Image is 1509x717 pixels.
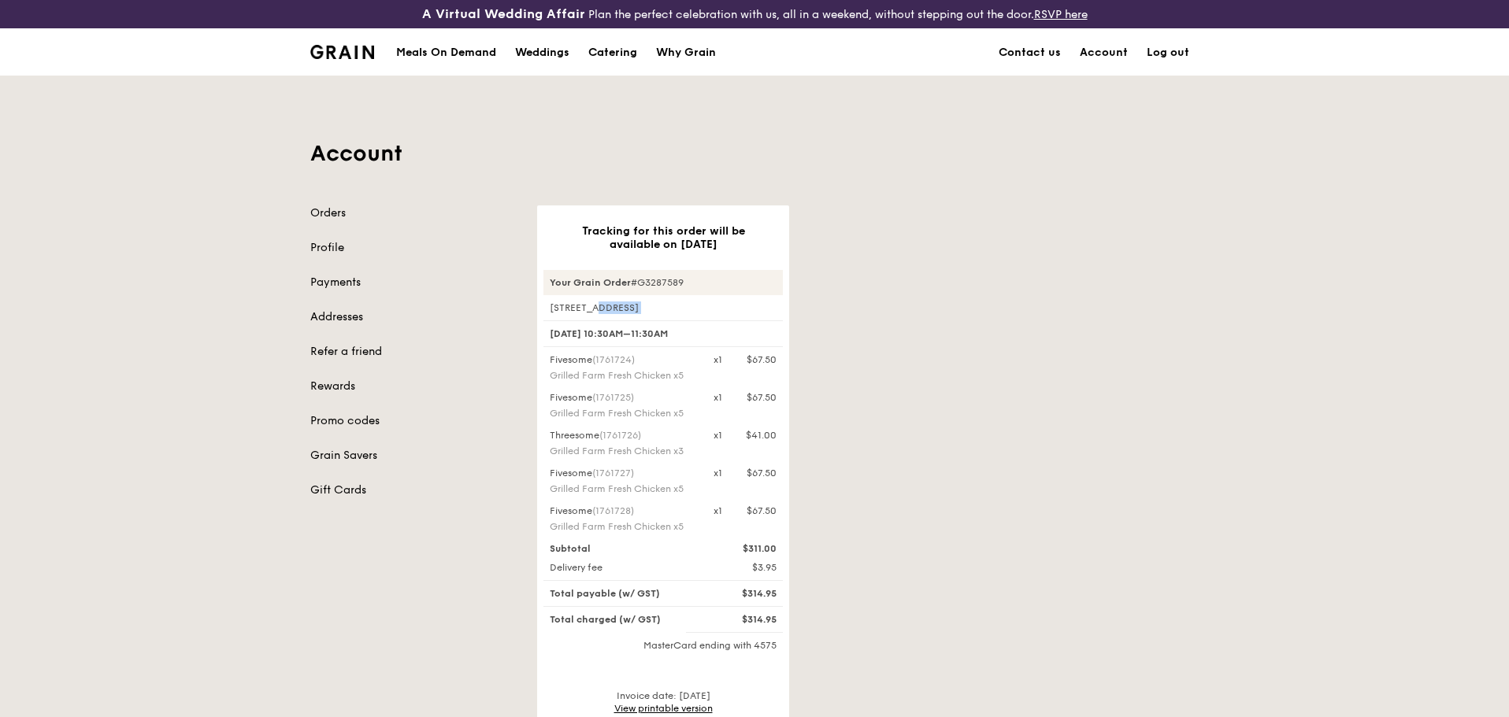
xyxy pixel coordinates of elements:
[704,613,786,626] div: $314.95
[550,520,695,533] div: Grilled Farm Fresh Chicken x5
[562,224,764,251] h3: Tracking for this order will be available on [DATE]
[422,6,585,22] h3: A Virtual Wedding Affair
[747,391,777,404] div: $67.50
[310,482,518,498] a: Gift Cards
[506,29,579,76] a: Weddings
[704,587,786,600] div: $314.95
[1070,29,1137,76] a: Account
[550,277,631,288] strong: Your Grain Order
[714,353,722,366] div: x1
[550,467,695,479] div: Fivesome
[747,504,777,517] div: $67.50
[656,29,716,76] div: Why Grain
[592,354,635,365] span: (1761724)
[543,639,783,652] div: MasterCard ending with 4575
[592,468,634,479] span: (1761727)
[747,467,777,479] div: $67.50
[1137,29,1199,76] a: Log out
[592,505,634,516] span: (1761728)
[588,29,637,76] div: Catering
[310,344,518,360] a: Refer a friend
[550,407,695,419] div: Grilled Farm Fresh Chicken x5
[550,504,695,517] div: Fivesome
[543,270,783,295] div: #G3287589
[310,205,518,221] a: Orders
[714,467,722,479] div: x1
[310,139,1199,168] h1: Account
[647,29,725,76] a: Why Grain
[550,353,695,366] div: Fivesome
[543,320,783,347] div: [DATE] 10:30AM–11:30AM
[310,413,518,429] a: Promo codes
[310,309,518,325] a: Addresses
[704,561,786,574] div: $3.95
[704,542,786,555] div: $311.00
[550,429,695,442] div: Threesome
[396,29,496,76] div: Meals On Demand
[310,379,518,394] a: Rewards
[550,588,660,599] span: Total payable (w/ GST)
[714,429,722,442] div: x1
[550,369,695,382] div: Grilled Farm Fresh Chicken x5
[543,689,783,715] div: Invoice date: [DATE]
[540,542,704,555] div: Subtotal
[310,240,518,256] a: Profile
[599,430,641,441] span: (1761726)
[746,429,777,442] div: $41.00
[310,28,374,75] a: GrainGrain
[714,391,722,404] div: x1
[714,504,722,517] div: x1
[310,45,374,59] img: Grain
[301,6,1208,22] div: Plan the perfect celebration with us, all in a weekend, without stepping out the door.
[747,353,777,366] div: $67.50
[592,392,634,403] span: (1761725)
[1034,8,1088,21] a: RSVP here
[550,445,695,457] div: Grilled Farm Fresh Chicken x3
[550,482,695,495] div: Grilled Farm Fresh Chicken x5
[550,391,695,404] div: Fivesome
[310,448,518,464] a: Grain Savers
[614,703,713,714] a: View printable version
[989,29,1070,76] a: Contact us
[543,301,783,314] div: [STREET_ADDRESS]
[310,275,518,290] a: Payments
[540,613,704,626] div: Total charged (w/ GST)
[515,29,569,76] div: Weddings
[540,561,704,574] div: Delivery fee
[579,29,647,76] a: Catering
